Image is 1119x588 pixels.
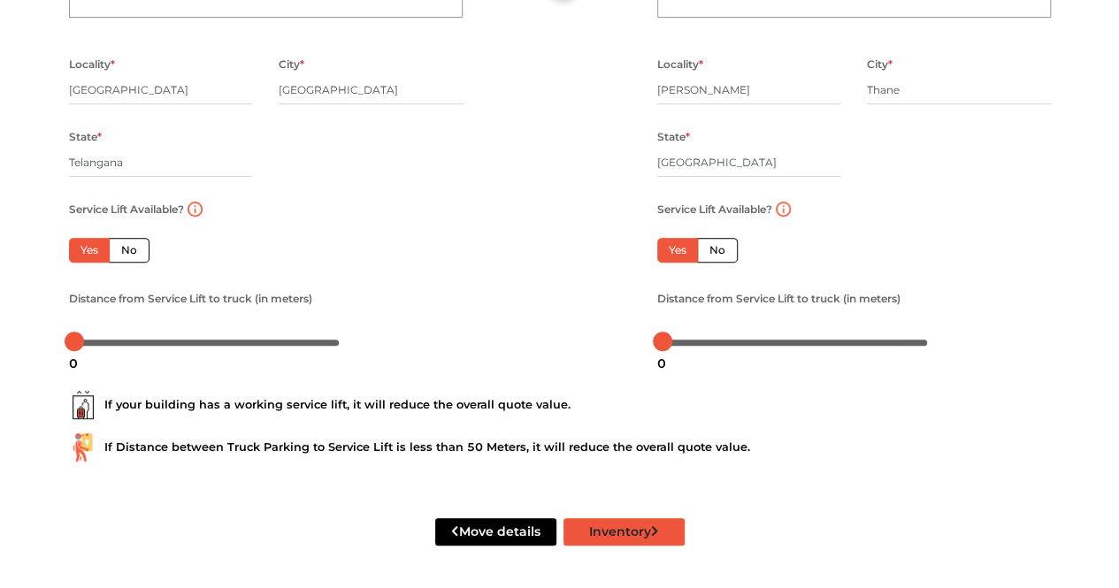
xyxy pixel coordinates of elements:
[867,53,893,76] label: City
[69,391,97,419] img: ...
[697,238,738,263] label: No
[279,53,304,76] label: City
[650,348,673,378] div: 0
[69,238,110,263] label: Yes
[69,126,102,149] label: State
[69,53,115,76] label: Locality
[69,433,97,462] img: ...
[657,287,901,310] label: Distance from Service Lift to truck (in meters)
[657,198,772,221] label: Service Lift Available?
[435,518,556,546] button: Move details
[69,198,184,221] label: Service Lift Available?
[69,287,312,310] label: Distance from Service Lift to truck (in meters)
[657,126,690,149] label: State
[563,518,685,546] button: Inventory
[109,238,149,263] label: No
[69,391,1051,419] div: If your building has a working service lift, it will reduce the overall quote value.
[62,348,85,378] div: 0
[69,433,1051,462] div: If Distance between Truck Parking to Service Lift is less than 50 Meters, it will reduce the over...
[657,238,698,263] label: Yes
[657,53,703,76] label: Locality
